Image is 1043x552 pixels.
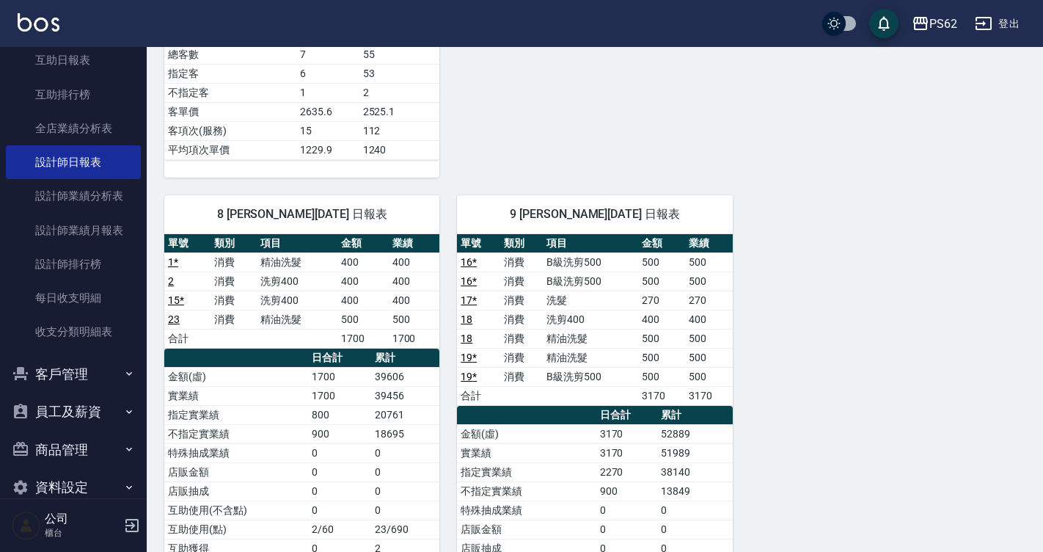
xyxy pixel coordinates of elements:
button: PS62 [906,9,963,39]
td: B級洗剪500 [543,367,638,386]
td: 55 [359,45,440,64]
img: Person [12,511,41,540]
td: 0 [308,462,371,482]
th: 累計 [371,349,439,368]
h5: 公司 [45,512,120,526]
th: 累計 [657,406,733,425]
td: 洗剪400 [543,310,638,329]
td: 20761 [371,405,439,424]
td: 400 [389,291,440,310]
button: save [869,9,899,38]
td: 53 [359,64,440,83]
td: 合計 [164,329,211,348]
td: 不指定實業績 [164,424,308,443]
td: 500 [685,272,732,291]
td: 0 [596,501,658,520]
td: 精油洗髮 [543,329,638,348]
th: 項目 [543,234,638,253]
td: 消費 [500,253,543,272]
a: 18 [461,313,472,325]
td: 0 [657,520,733,539]
td: 實業績 [457,443,596,462]
td: 消費 [500,291,543,310]
td: 1 [296,83,359,102]
td: B級洗剪500 [543,253,638,272]
td: 金額(虛) [164,367,308,386]
td: 消費 [211,291,257,310]
td: 39456 [371,386,439,405]
table: a dense table [164,234,439,349]
td: 18695 [371,424,439,443]
th: 日合計 [308,349,371,368]
span: 9 [PERSON_NAME][DATE] 日報表 [475,207,714,222]
td: 6 [296,64,359,83]
button: 員工及薪資 [6,393,141,431]
td: 500 [638,329,685,348]
td: 3170 [596,424,658,443]
th: 單號 [457,234,499,253]
td: 消費 [500,367,543,386]
td: 客項次(服務) [164,121,296,140]
td: 500 [685,348,732,367]
td: 500 [638,272,685,291]
th: 金額 [337,234,389,253]
span: 8 [PERSON_NAME][DATE] 日報表 [182,207,422,222]
a: 18 [461,333,472,344]
td: 精油洗髮 [257,310,337,329]
td: 2 [359,83,440,102]
td: 金額(虛) [457,424,596,443]
td: 洗剪400 [257,291,337,310]
td: 合計 [457,386,499,405]
a: 23 [168,313,180,325]
th: 單號 [164,234,211,253]
td: 互助使用(不含點) [164,501,308,520]
td: 消費 [500,310,543,329]
td: 互助使用(點) [164,520,308,539]
td: B級洗剪500 [543,272,638,291]
th: 金額 [638,234,685,253]
td: 500 [685,253,732,272]
td: 270 [685,291,732,310]
td: 指定實業績 [164,405,308,424]
td: 0 [596,520,658,539]
td: 店販金額 [164,462,308,482]
td: 不指定客 [164,83,296,102]
td: 消費 [211,253,257,272]
td: 400 [337,291,389,310]
td: 消費 [211,310,257,329]
a: 設計師業績分析表 [6,179,141,213]
td: 0 [371,462,439,482]
td: 52889 [657,424,733,443]
td: 800 [308,405,371,424]
td: 900 [596,482,658,501]
td: 400 [389,253,440,272]
td: 7 [296,45,359,64]
a: 設計師日報表 [6,145,141,179]
th: 項目 [257,234,337,253]
td: 洗髮 [543,291,638,310]
td: 270 [638,291,685,310]
td: 0 [308,501,371,520]
td: 精油洗髮 [543,348,638,367]
th: 日合計 [596,406,658,425]
button: 資料設定 [6,468,141,506]
td: 39606 [371,367,439,386]
td: 112 [359,121,440,140]
div: PS62 [929,15,957,33]
td: 13849 [657,482,733,501]
td: 400 [389,272,440,291]
a: 2 [168,275,174,287]
td: 500 [337,310,389,329]
a: 互助日報表 [6,43,141,77]
a: 設計師排行榜 [6,247,141,281]
td: 15 [296,121,359,140]
td: 0 [371,501,439,520]
td: 2/60 [308,520,371,539]
img: Logo [18,13,59,32]
td: 1700 [308,367,371,386]
td: 3170 [685,386,732,405]
td: 3170 [596,443,658,462]
td: 消費 [500,272,543,291]
td: 500 [638,348,685,367]
td: 1229.9 [296,140,359,159]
